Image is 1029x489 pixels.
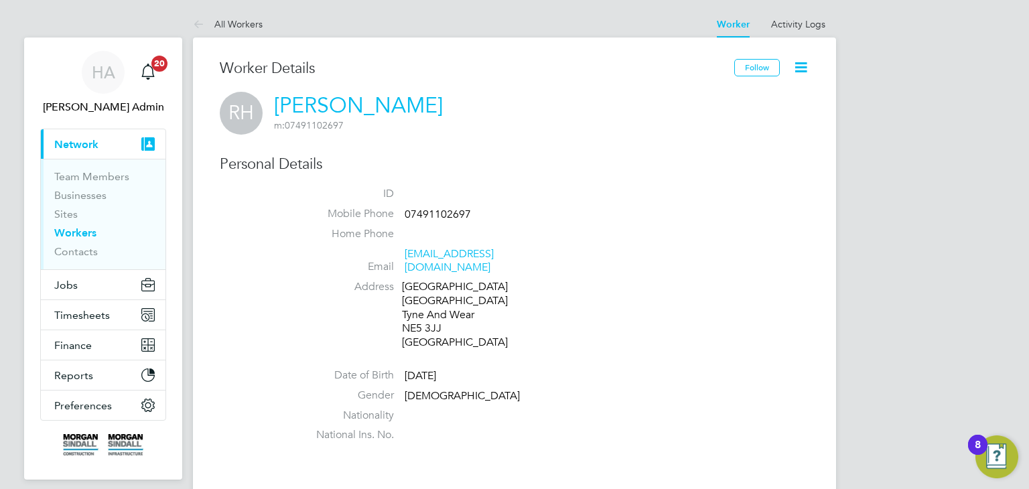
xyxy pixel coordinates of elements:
[54,279,78,291] span: Jobs
[300,227,394,241] label: Home Phone
[300,187,394,201] label: ID
[402,280,529,350] div: [GEOGRAPHIC_DATA] [GEOGRAPHIC_DATA] Tyne And Wear NE5 3JJ [GEOGRAPHIC_DATA]
[24,38,182,480] nav: Main navigation
[220,155,809,174] h3: Personal Details
[54,369,93,382] span: Reports
[41,330,165,360] button: Finance
[41,391,165,420] button: Preferences
[300,428,394,442] label: National Ins. No.
[54,226,96,239] a: Workers
[300,409,394,423] label: Nationality
[300,207,394,221] label: Mobile Phone
[274,119,285,131] span: m:
[54,399,112,412] span: Preferences
[54,245,98,258] a: Contacts
[54,189,107,202] a: Businesses
[41,360,165,390] button: Reports
[300,389,394,403] label: Gender
[41,159,165,269] div: Network
[771,18,825,30] a: Activity Logs
[300,280,394,294] label: Address
[54,170,129,183] a: Team Members
[92,64,115,81] span: HA
[405,389,520,403] span: [DEMOGRAPHIC_DATA]
[274,119,344,131] span: 07491102697
[54,309,110,322] span: Timesheets
[975,435,1018,478] button: Open Resource Center, 8 new notifications
[54,138,98,151] span: Network
[40,51,166,115] a: HA[PERSON_NAME] Admin
[274,92,443,119] a: [PERSON_NAME]
[405,369,436,382] span: [DATE]
[405,208,471,221] span: 07491102697
[151,56,167,72] span: 20
[54,339,92,352] span: Finance
[135,51,161,94] a: 20
[220,92,263,135] span: RH
[63,434,143,456] img: morgansindall-logo-retina.png
[41,129,165,159] button: Network
[40,434,166,456] a: Go to home page
[40,99,166,115] span: Hays Admin
[717,19,750,30] a: Worker
[405,247,494,275] a: [EMAIL_ADDRESS][DOMAIN_NAME]
[300,368,394,382] label: Date of Birth
[193,18,263,30] a: All Workers
[220,59,734,78] h3: Worker Details
[300,260,394,274] label: Email
[975,445,981,462] div: 8
[734,59,780,76] button: Follow
[41,300,165,330] button: Timesheets
[41,270,165,299] button: Jobs
[54,208,78,220] a: Sites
